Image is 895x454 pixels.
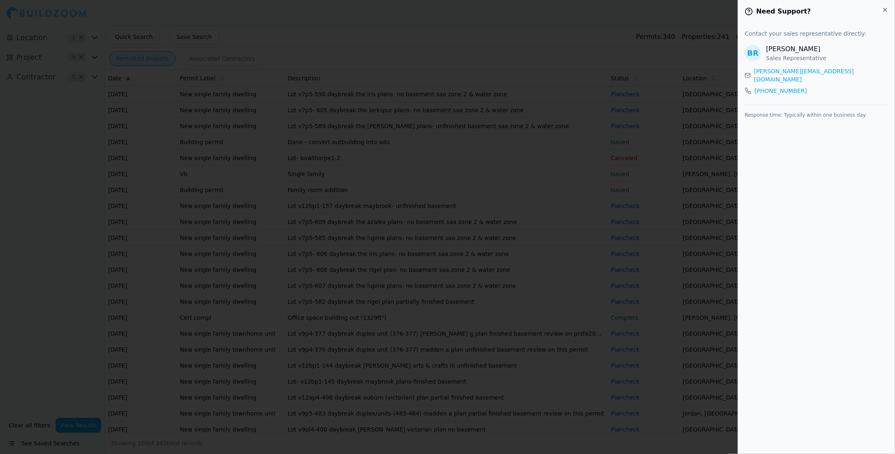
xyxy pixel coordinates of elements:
a: [PERSON_NAME][EMAIL_ADDRESS][DOMAIN_NAME] [754,67,888,84]
h2: Need Support? [745,7,888,16]
p: Sales Representative [766,54,827,62]
p: Contact your sales representative directly: [745,29,888,38]
p: Response time: Typically within one business day [745,112,888,118]
span: BR [747,47,759,59]
p: [PERSON_NAME] [766,44,827,54]
a: [PHONE_NUMBER] [755,87,807,95]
